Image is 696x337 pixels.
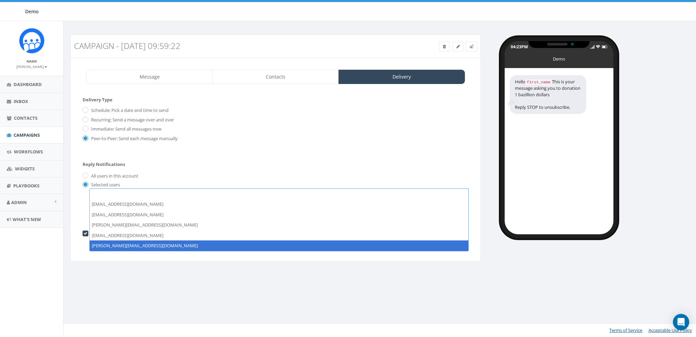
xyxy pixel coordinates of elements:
[89,126,161,133] label: Immediate: Send all messages now
[90,209,469,220] li: [EMAIL_ADDRESS][DOMAIN_NAME]
[443,44,446,49] span: Delete Campaign
[14,115,37,121] span: Contacts
[19,28,45,53] img: Icon_1.png
[27,59,37,64] small: Name
[13,183,39,189] span: Playbooks
[16,64,47,69] small: [PERSON_NAME]
[25,8,39,15] span: Demo
[89,173,138,180] label: All users in this account
[16,63,47,69] a: [PERSON_NAME]
[456,44,460,49] span: Edit Campaign
[338,70,465,84] a: Delivery
[89,107,169,114] label: Schedule: Pick a date and time to send
[90,240,469,251] li: [PERSON_NAME][EMAIL_ADDRESS][DOMAIN_NAME]
[648,327,692,333] a: Acceptable Use Policy
[673,314,689,330] div: Open Intercom Messenger
[14,98,28,104] span: Inbox
[83,97,112,103] label: Delivery Type
[90,230,469,241] li: [EMAIL_ADDRESS][DOMAIN_NAME]
[525,79,552,85] code: first_name
[511,44,528,50] div: 04:23PM
[89,182,120,188] label: Selected users
[90,220,469,230] li: [PERSON_NAME][EMAIL_ADDRESS][DOMAIN_NAME]
[91,190,95,197] textarea: Search
[15,166,35,172] span: Widgets
[542,56,576,59] div: Demo
[510,75,586,114] div: Hello This is your message asking you to donation 1 bazillion dollars Reply STOP to unsubscribe.
[212,70,339,84] a: Contacts
[13,216,41,222] span: What's New
[89,135,178,142] label: Peer-to-Peer: Send each message manually
[14,132,40,138] span: Campaigns
[89,117,174,123] label: Recurring: Send a message over and over
[14,81,42,87] span: Dashboard
[469,44,473,49] span: Send Test Message
[14,149,43,155] span: Workflows
[90,199,469,209] li: [EMAIL_ADDRESS][DOMAIN_NAME]
[74,41,374,50] h3: Campaign - [DATE] 09:59:22
[609,327,642,333] a: Terms of Service
[11,199,27,205] span: Admin
[86,70,213,84] a: Message
[83,161,125,168] label: Reply Notifications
